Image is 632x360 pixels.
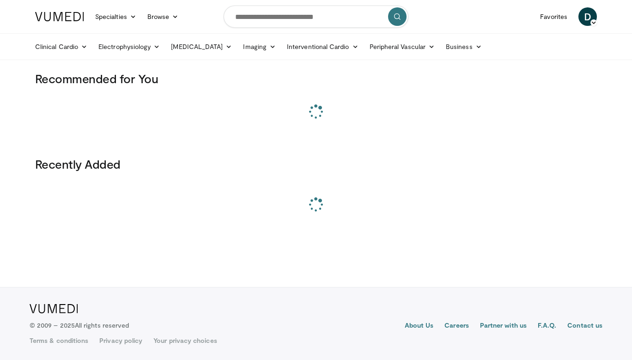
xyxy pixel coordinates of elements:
[165,37,237,56] a: [MEDICAL_DATA]
[281,37,364,56] a: Interventional Cardio
[405,321,434,332] a: About Us
[30,37,93,56] a: Clinical Cardio
[75,321,129,329] span: All rights reserved
[567,321,602,332] a: Contact us
[224,6,408,28] input: Search topics, interventions
[578,7,597,26] a: D
[90,7,142,26] a: Specialties
[440,37,487,56] a: Business
[535,7,573,26] a: Favorites
[93,37,165,56] a: Electrophysiology
[35,12,84,21] img: VuMedi Logo
[153,336,217,345] a: Your privacy choices
[30,304,78,313] img: VuMedi Logo
[35,71,597,86] h3: Recommended for You
[35,157,597,171] h3: Recently Added
[237,37,281,56] a: Imaging
[30,321,129,330] p: © 2009 – 2025
[99,336,142,345] a: Privacy policy
[444,321,469,332] a: Careers
[142,7,184,26] a: Browse
[538,321,556,332] a: F.A.Q.
[480,321,527,332] a: Partner with us
[364,37,440,56] a: Peripheral Vascular
[30,336,88,345] a: Terms & conditions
